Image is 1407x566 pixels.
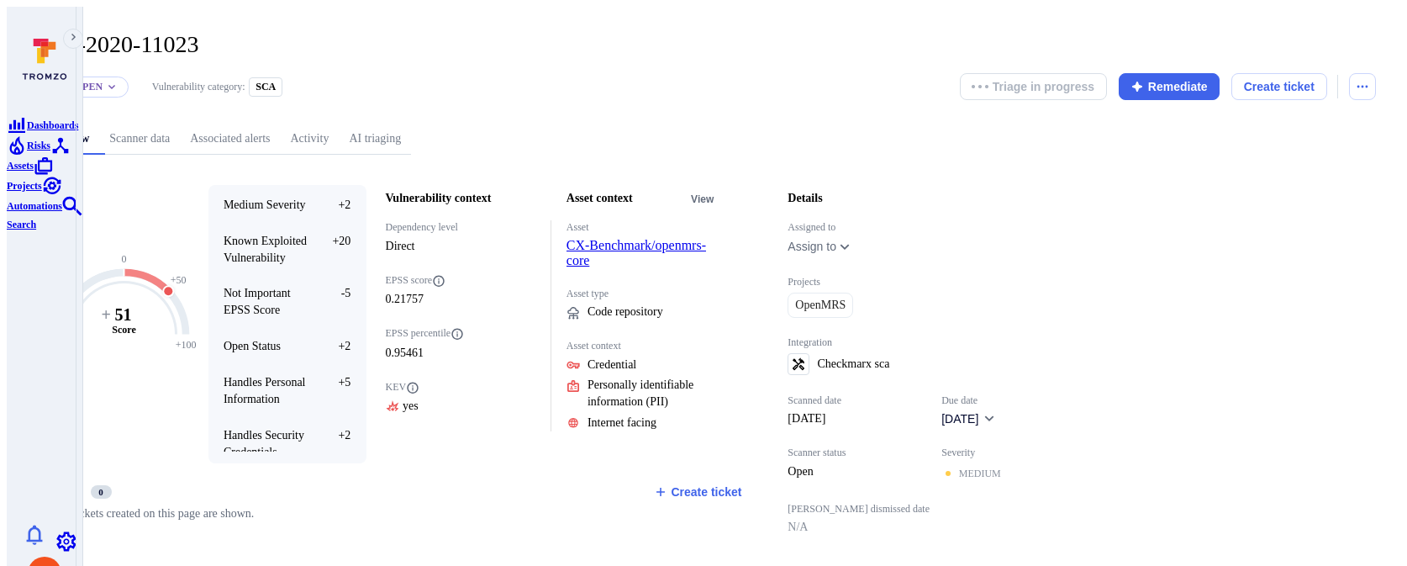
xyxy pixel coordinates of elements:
span: +2 [319,338,350,355]
button: Open [75,80,103,93]
h2: Vulnerability context [386,190,492,207]
text: 0 [121,253,126,265]
span: [DATE] [941,412,978,426]
button: Expand navigation menu [63,29,83,49]
section: tickets card [31,463,757,538]
tspan: + [101,304,110,323]
button: Options menu [1349,73,1376,100]
span: +2 [319,197,350,214]
span: Vulnerability category: [152,81,245,93]
a: AI triaging [339,124,411,155]
button: View [688,193,718,206]
span: Assigned to [788,221,1113,234]
span: [DATE] [788,410,922,427]
a: OpenMRS [788,293,853,318]
span: Handles Security Credentials [224,429,304,458]
span: Integration [788,336,1113,349]
span: Asset type [566,288,718,300]
div: SCA [249,77,282,97]
span: Click to view evidence [588,415,656,431]
span: Due date [941,394,996,407]
span: OpenMRS [795,297,846,314]
span: [PERSON_NAME] dismissed date [788,503,1113,516]
span: Asset [566,221,718,234]
span: Risks [27,140,50,151]
a: Risks [7,137,50,151]
span: Click to view evidence [588,357,636,373]
span: Scanned date [788,394,922,407]
h2: Asset context [566,190,633,207]
span: Automations [7,200,62,212]
span: Code repository [588,304,663,320]
span: 0 [91,485,112,499]
button: Expand dropdown [107,82,117,92]
span: Medium Severity [224,198,306,211]
button: Assign to [788,240,836,253]
span: Search [7,219,36,230]
i: Expand navigation menu [68,32,79,45]
a: Settings [56,533,76,547]
a: Associated alerts [180,124,280,155]
span: KEV [386,381,537,394]
span: Dashboards [27,119,78,131]
span: Projects [788,276,1113,288]
button: Remediate [1119,73,1220,100]
div: Vulnerability tabs [31,124,1376,155]
div: Click to view all asset context details [688,191,718,206]
span: Asset context [566,340,718,352]
div: Collapse [31,463,757,538]
section: details card [772,170,1129,555]
span: Dependency level [386,221,537,234]
span: EPSS score [386,274,537,288]
div: Due date field [941,394,996,428]
g: The vulnerability score is based on the parameters defined in the settings [90,304,157,335]
span: +5 [319,374,350,408]
text: +100 [175,338,196,350]
button: Create ticket [654,484,742,500]
span: 0.21757 [386,291,424,308]
div: Medium [959,467,1001,480]
a: Scanner data [99,124,180,155]
h2: Details [788,190,822,207]
span: N/A [788,519,1113,536]
span: Only tickets created on this page are shown. [46,507,254,520]
span: Handles Personal Information [224,376,306,405]
span: Click to view evidence [588,377,718,410]
button: Triage in progress [960,73,1107,100]
span: Assets [7,160,34,172]
button: Expand dropdown [838,240,851,253]
a: Activity [281,124,340,155]
span: -5 [319,285,350,319]
span: Scanner status [788,447,922,459]
text: +50 [170,273,186,285]
span: Direct [386,238,537,255]
span: yes [403,398,419,415]
span: +20 [319,233,350,267]
span: +2 [319,427,350,461]
span: EPSS percentile [386,327,537,341]
span: Projects [7,180,42,192]
span: Not Important EPSS Score [224,287,291,316]
tspan: 51 [114,304,131,323]
a: CX-Benchmark/openmrs-core [566,238,706,267]
button: Create ticket [1231,73,1326,100]
span: Known Exploited Vulnerability [224,235,307,264]
span: Open [788,463,922,480]
text: Score [112,323,136,335]
span: CVE-2020-11023 [31,31,199,57]
button: Notifications [13,521,55,548]
span: Severity [941,447,1001,459]
span: Checkmarx sca [818,356,890,373]
span: Open Status [224,340,281,352]
span: 0.95461 [386,345,537,362]
a: Dashboards [7,117,78,131]
button: [DATE] [941,410,996,427]
img: Loading... [972,85,988,88]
